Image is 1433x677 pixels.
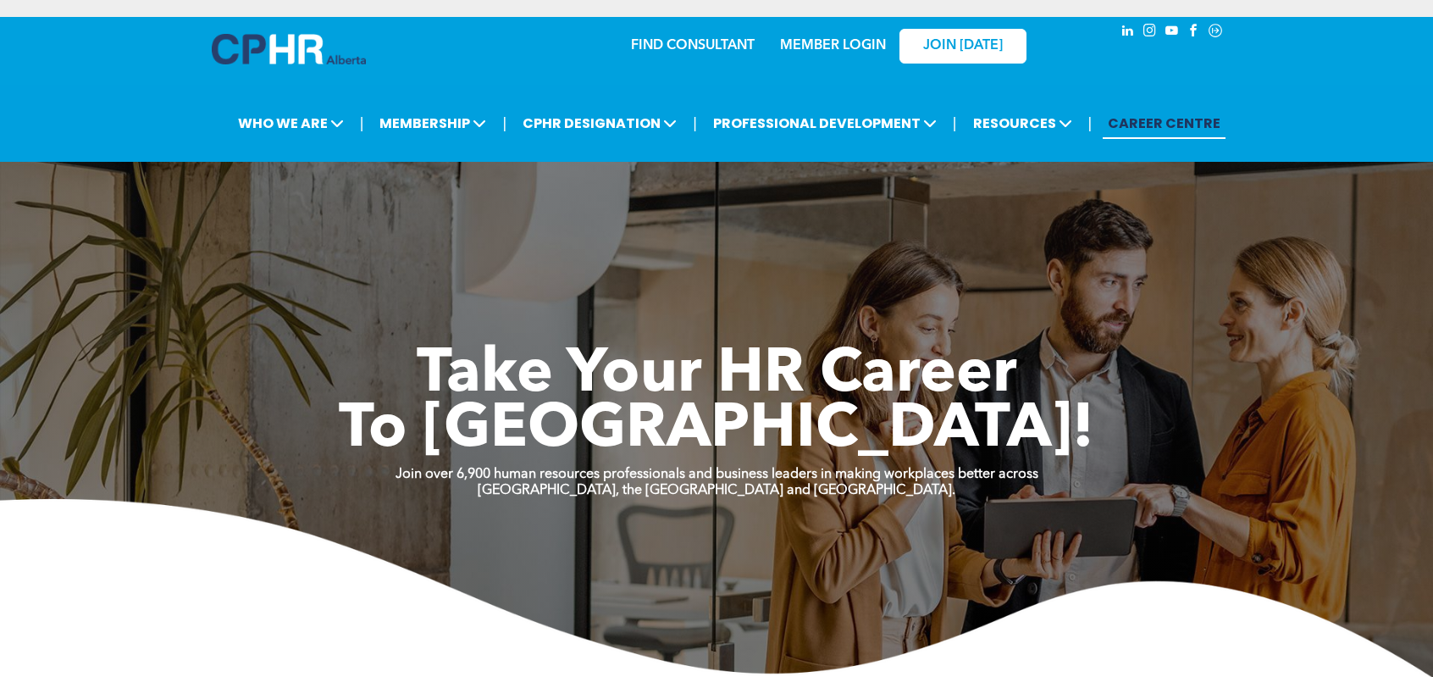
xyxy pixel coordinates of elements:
[478,484,955,497] strong: [GEOGRAPHIC_DATA], the [GEOGRAPHIC_DATA] and [GEOGRAPHIC_DATA].
[417,345,1017,406] span: Take Your HR Career
[631,39,755,53] a: FIND CONSULTANT
[1118,21,1137,44] a: linkedin
[212,34,366,64] img: A blue and white logo for cp alberta
[1206,21,1225,44] a: Social network
[968,108,1077,139] span: RESOURCES
[374,108,491,139] span: MEMBERSHIP
[1140,21,1159,44] a: instagram
[693,106,697,141] li: |
[1088,106,1093,141] li: |
[1103,108,1226,139] a: CAREER CENTRE
[953,106,957,141] li: |
[339,400,1094,461] span: To [GEOGRAPHIC_DATA]!
[233,108,349,139] span: WHO WE ARE
[1162,21,1181,44] a: youtube
[708,108,942,139] span: PROFESSIONAL DEVELOPMENT
[396,468,1038,481] strong: Join over 6,900 human resources professionals and business leaders in making workplaces better ac...
[517,108,682,139] span: CPHR DESIGNATION
[1184,21,1203,44] a: facebook
[502,106,506,141] li: |
[923,38,1003,54] span: JOIN [DATE]
[899,29,1026,64] a: JOIN [DATE]
[360,106,364,141] li: |
[780,39,886,53] a: MEMBER LOGIN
